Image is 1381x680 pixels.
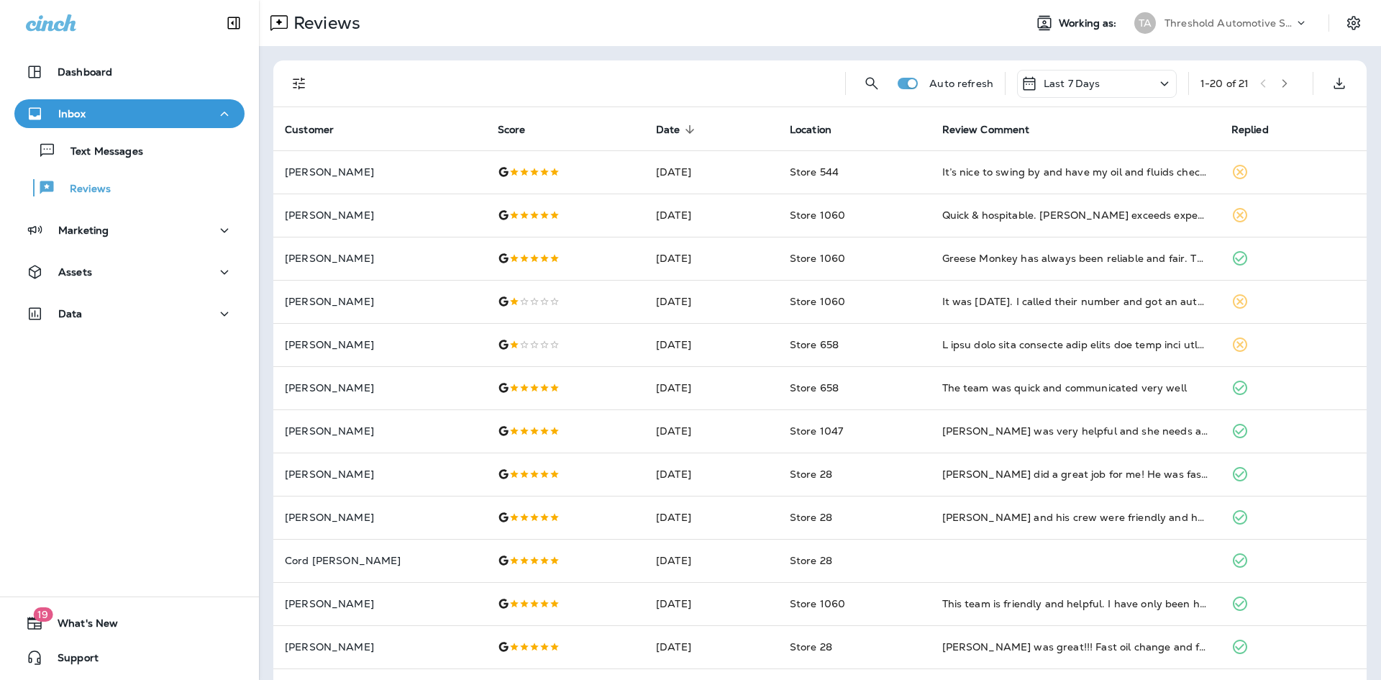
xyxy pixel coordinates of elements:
[285,166,475,178] p: [PERSON_NAME]
[1325,69,1354,98] button: Export as CSV
[43,652,99,669] span: Support
[644,453,778,496] td: [DATE]
[14,58,245,86] button: Dashboard
[942,640,1208,654] div: Jared was great!!! Fast oil change and friendly service!
[790,640,832,653] span: Store 28
[285,339,475,350] p: [PERSON_NAME]
[942,294,1208,309] div: It was Labor Day. I called their number and got an automated receptionist. I asked the receptioni...
[644,625,778,668] td: [DATE]
[214,9,254,37] button: Collapse Sidebar
[644,539,778,582] td: [DATE]
[1341,10,1367,36] button: Settings
[790,338,839,351] span: Store 658
[285,209,475,221] p: [PERSON_NAME]
[285,124,334,136] span: Customer
[942,381,1208,395] div: The team was quick and communicated very well
[790,425,843,438] span: Store 1047
[14,135,245,166] button: Text Messages
[285,512,475,523] p: [PERSON_NAME]
[942,123,1049,136] span: Review Comment
[942,337,1208,352] div: I have used this location many times and feel like they do a good job except now I found my cabin...
[644,194,778,237] td: [DATE]
[288,12,360,34] p: Reviews
[644,366,778,409] td: [DATE]
[929,78,993,89] p: Auto refresh
[56,145,143,159] p: Text Messages
[285,641,475,653] p: [PERSON_NAME]
[14,609,245,638] button: 19What's New
[58,308,83,319] p: Data
[942,510,1208,525] div: Danny and his crew were friendly and honest with what my car needed. Oil change was quick and mad...
[1044,78,1100,89] p: Last 7 Days
[790,166,839,178] span: Store 544
[14,258,245,286] button: Assets
[1231,124,1269,136] span: Replied
[942,165,1208,179] div: It’s nice to swing by and have my oil and fluids checked. Get a top off if I’m low. Check my tire...
[942,467,1208,481] div: Jared did a great job for me! He was fast, informative and nice. Thanks!
[790,124,831,136] span: Location
[1059,17,1120,30] span: Working as:
[1164,17,1294,29] p: Threshold Automotive Service dba Grease Monkey
[942,424,1208,438] div: Brittney was very helpful and she needs a raise!!
[285,468,475,480] p: [PERSON_NAME]
[285,253,475,264] p: [PERSON_NAME]
[14,99,245,128] button: Inbox
[285,69,314,98] button: Filters
[644,323,778,366] td: [DATE]
[790,123,850,136] span: Location
[285,123,352,136] span: Customer
[14,216,245,245] button: Marketing
[942,251,1208,266] div: Greese Monkey has always been reliable and fair. The service is quick and easy. Highly recommend!
[790,209,845,222] span: Store 1060
[790,295,845,308] span: Store 1060
[285,555,475,566] p: Cord [PERSON_NAME]
[656,124,680,136] span: Date
[656,123,699,136] span: Date
[942,208,1208,222] div: Quick & hospitable. Joseph exceeds expectations, professional and kind.
[14,173,245,203] button: Reviews
[43,617,118,635] span: What's New
[644,582,778,625] td: [DATE]
[790,381,839,394] span: Store 658
[33,607,53,622] span: 19
[790,252,845,265] span: Store 1060
[14,643,245,672] button: Support
[498,124,526,136] span: Score
[644,150,778,194] td: [DATE]
[285,296,475,307] p: [PERSON_NAME]
[1200,78,1249,89] div: 1 - 20 of 21
[14,299,245,328] button: Data
[857,69,886,98] button: Search Reviews
[285,598,475,609] p: [PERSON_NAME]
[498,123,544,136] span: Score
[644,280,778,323] td: [DATE]
[1134,12,1156,34] div: TA
[285,382,475,394] p: [PERSON_NAME]
[58,266,92,278] p: Assets
[55,183,111,196] p: Reviews
[790,511,832,524] span: Store 28
[644,496,778,539] td: [DATE]
[644,237,778,280] td: [DATE]
[790,468,832,481] span: Store 28
[942,124,1030,136] span: Review Comment
[285,425,475,437] p: [PERSON_NAME]
[58,108,86,119] p: Inbox
[790,554,832,567] span: Store 28
[790,597,845,610] span: Store 1060
[942,597,1208,611] div: This team is friendly and helpful. I have only been here twice but they have been amazing each ti...
[644,409,778,453] td: [DATE]
[1231,123,1287,136] span: Replied
[58,66,112,78] p: Dashboard
[58,225,109,236] p: Marketing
